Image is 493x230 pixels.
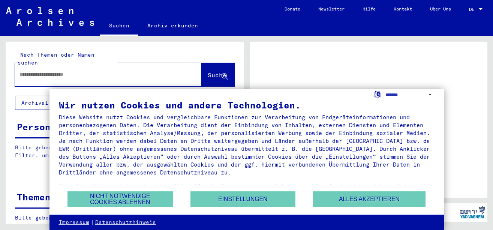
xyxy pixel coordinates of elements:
select: Sprache auswählen [385,89,435,100]
div: Wir nutzen Cookies und andere Technologien. [59,101,435,110]
a: Archiv erkunden [138,17,207,35]
button: Einstellungen [190,191,296,207]
button: Nicht notwendige Cookies ablehnen [67,191,173,207]
label: Sprache auswählen [373,90,381,98]
a: Suchen [100,17,138,36]
a: Impressum [59,219,89,226]
div: Themen [17,190,51,204]
button: Suche [201,63,234,86]
img: Arolsen_neg.svg [6,7,94,26]
a: Datenschutzhinweis [95,219,156,226]
img: yv_logo.png [459,203,487,222]
button: Archival tree units [15,96,94,110]
div: Personen [17,120,62,134]
button: Alles akzeptieren [313,191,426,207]
div: Diese Website nutzt Cookies und vergleichbare Funktionen zur Verarbeitung von Endgeräteinformatio... [59,113,435,176]
span: DE [469,7,477,12]
p: Bitte geben Sie einen Suchbegriff ein oder nutzen Sie die Filter, um Suchertreffer zu erhalten. [15,144,234,159]
mat-label: Nach Themen oder Namen suchen [18,51,94,66]
span: Suche [208,71,226,79]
